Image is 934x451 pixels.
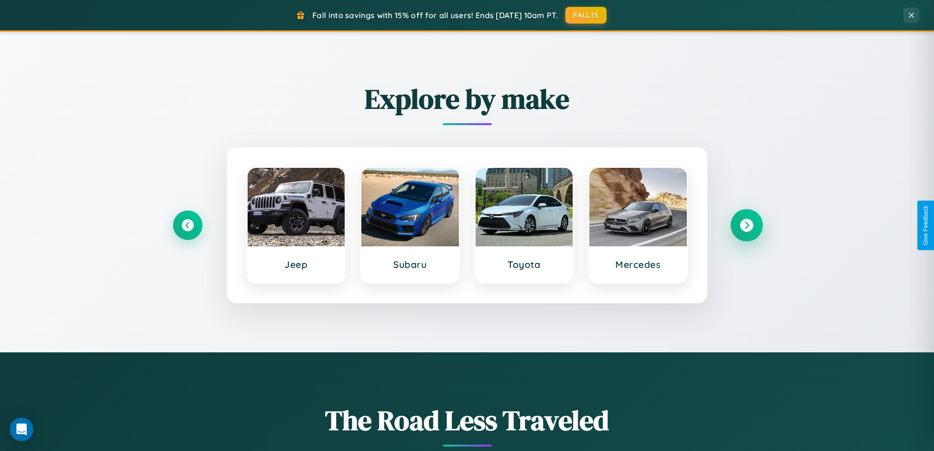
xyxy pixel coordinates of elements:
[371,259,449,270] h3: Subaru
[312,10,558,20] span: Fall into savings with 15% off for all users! Ends [DATE] 10am PT.
[257,259,335,270] h3: Jeep
[173,80,761,118] h2: Explore by make
[922,206,929,245] div: Give Feedback
[173,401,761,439] h1: The Road Less Traveled
[10,418,33,441] div: Open Intercom Messenger
[485,259,563,270] h3: Toyota
[599,259,677,270] h3: Mercedes
[565,7,606,24] button: FALL15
